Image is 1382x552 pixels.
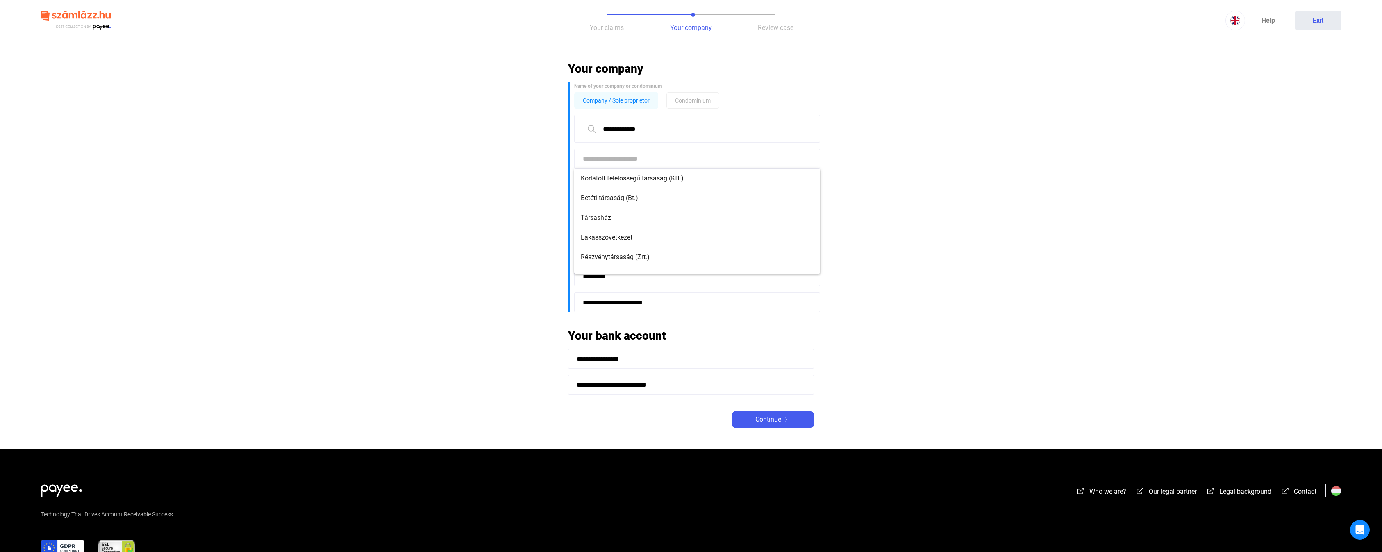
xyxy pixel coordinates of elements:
[581,193,814,203] span: Betéti társaság (Bt.)
[574,92,658,109] button: Company / Sole proprietor
[1245,11,1291,30] a: Help
[581,272,814,282] span: Részvénytársaság (Nyrt.)
[41,7,111,34] img: szamlazzhu-logo
[1295,11,1341,30] button: Exit
[1135,487,1145,495] img: external-link-white
[581,213,814,223] span: Társasház
[568,62,814,76] h2: Your company
[1206,487,1216,495] img: external-link-white
[581,252,814,262] span: Részvénytársaság (Zrt.)
[666,92,719,109] button: Condominium
[1280,487,1290,495] img: external-link-white
[1280,489,1316,497] a: external-link-whiteContact
[583,96,650,105] span: Company / Sole proprietor
[758,24,793,32] span: Review case
[581,233,814,242] span: Lakásszövetkezet
[568,328,814,343] h2: Your bank account
[574,82,814,90] div: Name of your company or condominium
[732,411,814,428] button: Continuearrow-right-white
[1076,487,1086,495] img: external-link-white
[675,96,711,105] span: Condominium
[1135,489,1197,497] a: external-link-whiteOur legal partner
[590,24,624,32] span: Your claims
[1294,488,1316,495] span: Contact
[1149,488,1197,495] span: Our legal partner
[1225,11,1245,30] button: EN
[755,415,781,424] span: Continue
[1331,486,1341,496] img: HU.svg
[1219,488,1271,495] span: Legal background
[670,24,712,32] span: Your company
[1076,489,1126,497] a: external-link-whiteWho we are?
[781,417,791,422] img: arrow-right-white
[1206,489,1271,497] a: external-link-whiteLegal background
[581,173,814,183] span: Korlátolt felelősségű társaság (Kft.)
[1350,520,1370,540] div: Open Intercom Messenger
[1230,16,1240,25] img: EN
[1089,488,1126,495] span: Who we are?
[41,480,82,497] img: white-payee-white-dot.svg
